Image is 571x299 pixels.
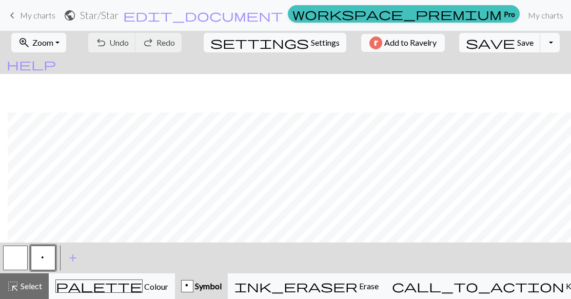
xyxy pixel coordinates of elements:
[292,7,502,21] span: workspace_premium
[361,34,445,52] button: Add to Ravelry
[210,35,309,50] span: settings
[67,251,79,265] span: add
[40,254,46,264] span: Purl
[31,246,55,270] button: p
[56,279,142,293] span: palette
[288,5,520,23] a: Pro
[49,273,175,299] button: Colour
[18,35,30,50] span: zoom_in
[466,35,515,50] span: save
[369,36,382,49] img: Ravelry
[358,281,379,291] span: Erase
[32,38,53,47] span: Zoom
[64,8,76,23] span: public
[228,273,385,299] button: Erase
[175,273,228,299] button: p Symbol
[6,8,18,23] span: keyboard_arrow_left
[123,8,283,23] span: edit_document
[459,33,541,52] button: Save
[392,279,564,293] span: call_to_action
[7,57,56,71] span: help
[524,5,567,26] a: My charts
[204,33,346,52] button: SettingsSettings
[517,38,534,47] span: Save
[20,10,55,20] span: My charts
[384,36,437,49] span: Add to Ravelry
[182,281,193,293] div: p
[80,9,119,21] h2: Star / Star
[11,33,66,52] button: Zoom
[143,282,168,291] span: Colour
[193,281,222,291] span: Symbol
[234,279,358,293] span: ink_eraser
[7,279,19,293] span: highlight_alt
[210,36,309,49] i: Settings
[19,281,42,291] span: Select
[311,36,340,49] span: Settings
[6,7,55,24] a: My charts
